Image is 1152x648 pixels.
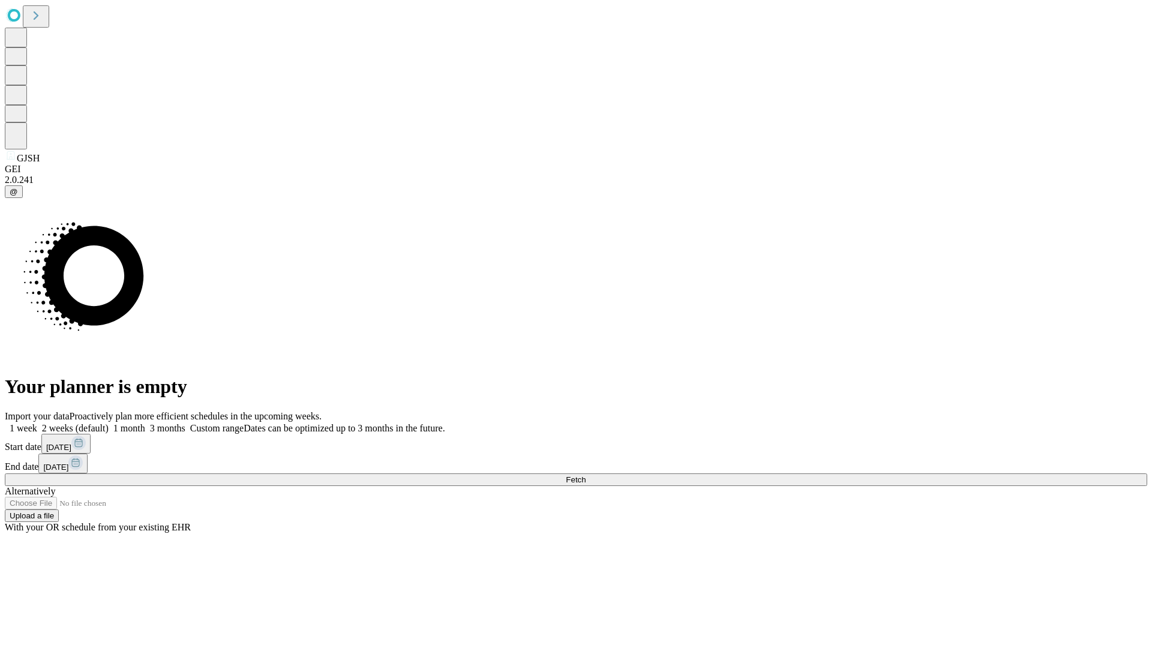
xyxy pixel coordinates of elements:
span: Fetch [566,475,586,484]
span: Proactively plan more efficient schedules in the upcoming weeks. [70,411,322,421]
div: GEI [5,164,1147,175]
div: 2.0.241 [5,175,1147,185]
span: [DATE] [46,443,71,452]
span: With your OR schedule from your existing EHR [5,522,191,532]
span: 2 weeks (default) [42,423,109,433]
span: 3 months [150,423,185,433]
button: Fetch [5,473,1147,486]
span: Custom range [190,423,244,433]
button: @ [5,185,23,198]
span: 1 week [10,423,37,433]
div: End date [5,454,1147,473]
span: Dates can be optimized up to 3 months in the future. [244,423,445,433]
span: 1 month [113,423,145,433]
span: [DATE] [43,463,68,472]
h1: Your planner is empty [5,376,1147,398]
span: Import your data [5,411,70,421]
span: GJSH [17,153,40,163]
div: Start date [5,434,1147,454]
button: [DATE] [38,454,88,473]
span: Alternatively [5,486,55,496]
button: Upload a file [5,509,59,522]
span: @ [10,187,18,196]
button: [DATE] [41,434,91,454]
